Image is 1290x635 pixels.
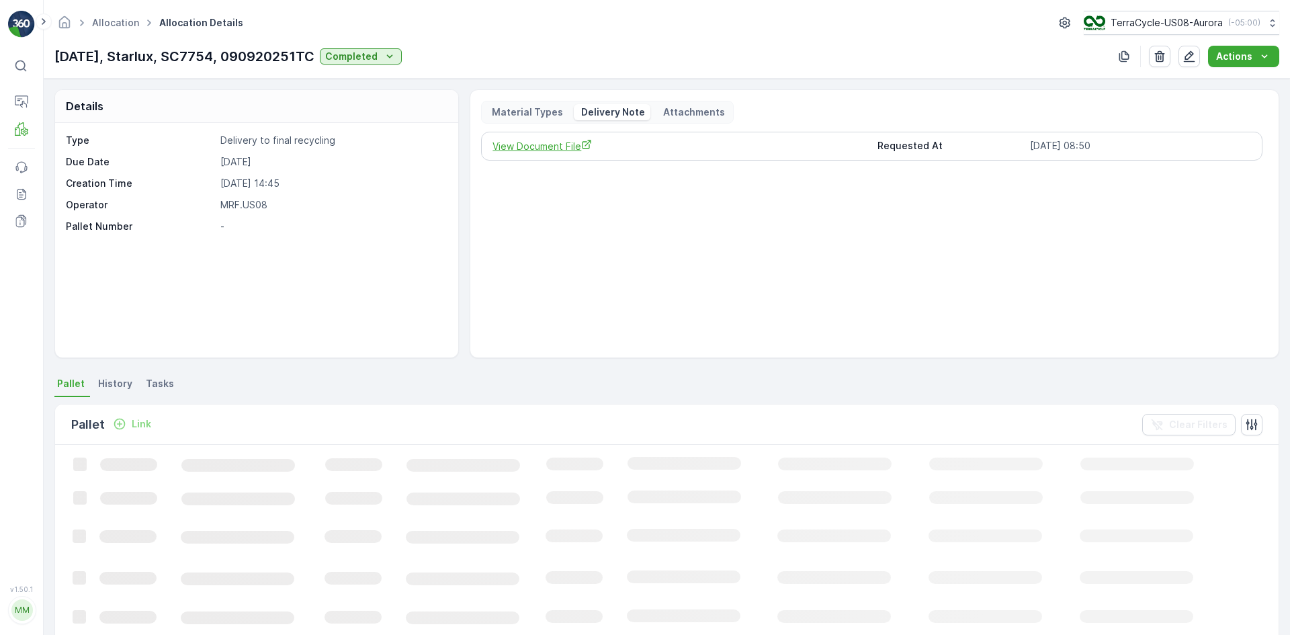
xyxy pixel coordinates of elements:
[1111,16,1223,30] p: TerraCycle-US08-Aurora
[661,105,725,119] p: Attachments
[1030,139,1251,153] p: [DATE] 08:50
[54,46,314,67] p: [DATE], Starlux, SC7754, 090920251TC
[1216,50,1252,63] p: Actions
[8,596,35,624] button: MM
[1169,418,1228,431] p: Clear Filters
[579,105,645,119] p: Delivery Note
[57,377,85,390] span: Pallet
[220,220,444,233] p: -
[1084,11,1279,35] button: TerraCycle-US08-Aurora(-05:00)
[220,134,444,147] p: Delivery to final recycling
[8,585,35,593] span: v 1.50.1
[1084,15,1105,30] img: image_ci7OI47.png
[1228,17,1260,28] p: ( -05:00 )
[71,415,105,434] p: Pallet
[1142,414,1236,435] button: Clear Filters
[66,177,215,190] p: Creation Time
[490,105,563,119] p: Material Types
[220,155,444,169] p: [DATE]
[107,416,157,432] button: Link
[57,20,72,32] a: Homepage
[66,98,103,114] p: Details
[66,220,215,233] p: Pallet Number
[1208,46,1279,67] button: Actions
[8,11,35,38] img: logo
[66,134,215,147] p: Type
[66,155,215,169] p: Due Date
[492,139,866,153] a: View Document File
[220,198,444,212] p: MRF.US08
[146,377,174,390] span: Tasks
[132,417,151,431] p: Link
[11,599,33,621] div: MM
[325,50,378,63] p: Completed
[157,16,246,30] span: Allocation Details
[220,177,444,190] p: [DATE] 14:45
[98,377,132,390] span: History
[66,198,215,212] p: Operator
[877,139,1025,153] p: Requested At
[320,48,402,65] button: Completed
[92,17,139,28] a: Allocation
